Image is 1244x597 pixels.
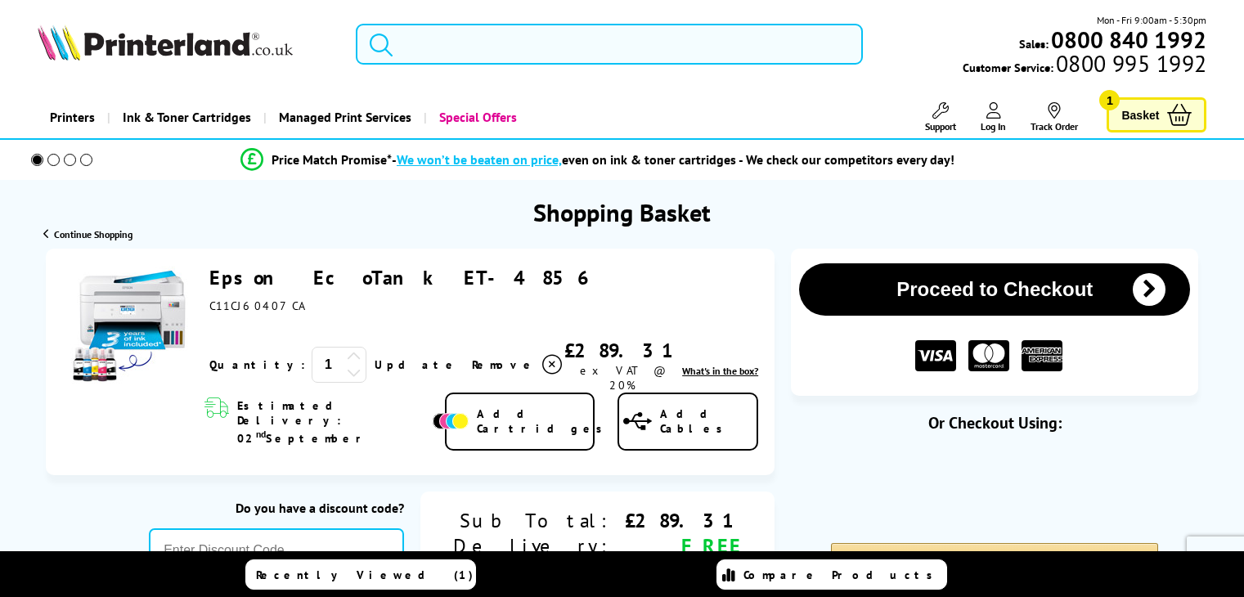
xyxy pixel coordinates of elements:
[237,398,429,446] span: Estimated Delivery: 02 September
[107,97,263,138] a: Ink & Toner Cartridges
[43,228,132,240] a: Continue Shopping
[272,151,392,168] span: Price Match Promise*
[8,146,1187,174] li: modal_Promise
[1051,25,1206,55] b: 0800 840 1992
[472,357,537,372] span: Remove
[968,340,1009,372] img: MASTER CARD
[70,266,193,388] img: Epson EcoTank ET-4856
[831,460,1158,496] iframe: PayPal
[1049,32,1206,47] a: 0800 840 1992
[424,97,529,138] a: Special Offers
[743,568,941,582] span: Compare Products
[54,228,132,240] span: Continue Shopping
[397,151,562,168] span: We won’t be beaten on price,
[1121,104,1159,126] span: Basket
[433,413,469,429] img: Add Cartridges
[925,120,956,132] span: Support
[263,97,424,138] a: Managed Print Services
[38,97,107,138] a: Printers
[1053,56,1206,71] span: 0800 995 1992
[1097,12,1206,28] span: Mon - Fri 9:00am - 5:30pm
[580,363,666,393] span: ex VAT @ 20%
[256,568,474,582] span: Recently Viewed (1)
[453,533,612,559] div: Delivery:
[38,25,293,61] img: Printerland Logo
[925,102,956,132] a: Support
[981,120,1006,132] span: Log In
[612,508,742,533] div: £289.31
[149,500,404,516] div: Do you have a discount code?
[682,365,758,377] a: lnk_inthebox
[1107,97,1206,132] a: Basket 1
[477,406,611,436] span: Add Cartridges
[716,559,947,590] a: Compare Products
[472,352,564,377] a: Delete item from your basket
[392,151,954,168] div: - even on ink & toner cartridges - We check our competitors every day!
[963,56,1206,75] span: Customer Service:
[1099,90,1120,110] span: 1
[791,412,1198,433] div: Or Checkout Using:
[209,298,304,313] span: C11CJ60407CA
[453,508,612,533] div: Sub Total:
[38,25,335,64] a: Printerland Logo
[682,365,758,377] span: What's in the box?
[256,428,266,440] sup: nd
[612,533,742,559] div: FREE
[209,265,596,290] a: Epson EcoTank ET-4856
[981,102,1006,132] a: Log In
[799,263,1190,316] button: Proceed to Checkout
[1031,102,1078,132] a: Track Order
[1019,36,1049,52] span: Sales:
[660,406,757,436] span: Add Cables
[245,559,476,590] a: Recently Viewed (1)
[123,97,251,138] span: Ink & Toner Cartridges
[209,357,305,372] span: Quantity:
[915,340,956,372] img: VISA
[149,528,404,572] input: Enter Discount Code...
[533,196,711,228] h1: Shopping Basket
[1022,340,1062,372] img: American Express
[564,338,681,363] div: £289.31
[375,357,459,372] a: Update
